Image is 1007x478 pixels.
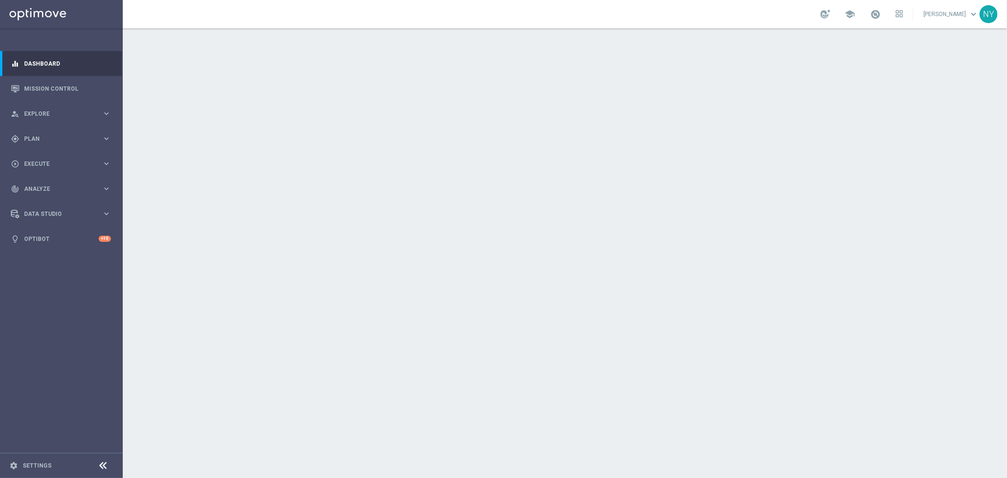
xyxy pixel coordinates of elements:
span: school [845,9,855,19]
a: Optibot [24,226,99,251]
span: Analyze [24,186,102,192]
div: Mission Control [11,76,111,101]
div: Dashboard [11,51,111,76]
i: keyboard_arrow_right [102,184,111,193]
a: Dashboard [24,51,111,76]
div: Analyze [11,185,102,193]
span: Data Studio [24,211,102,217]
i: play_circle_outline [11,160,19,168]
span: Plan [24,136,102,142]
i: keyboard_arrow_right [102,109,111,118]
i: keyboard_arrow_right [102,209,111,218]
div: Execute [11,160,102,168]
i: track_changes [11,185,19,193]
div: Optibot [11,226,111,251]
button: Mission Control [10,85,111,93]
a: Settings [23,463,51,469]
button: play_circle_outline Execute keyboard_arrow_right [10,160,111,168]
button: person_search Explore keyboard_arrow_right [10,110,111,118]
span: keyboard_arrow_down [968,9,979,19]
a: Mission Control [24,76,111,101]
span: Explore [24,111,102,117]
button: Data Studio keyboard_arrow_right [10,210,111,218]
div: Data Studio [11,210,102,218]
i: person_search [11,110,19,118]
i: equalizer [11,60,19,68]
span: Execute [24,161,102,167]
a: [PERSON_NAME]keyboard_arrow_down [922,7,980,21]
button: gps_fixed Plan keyboard_arrow_right [10,135,111,143]
div: Explore [11,110,102,118]
i: keyboard_arrow_right [102,134,111,143]
i: gps_fixed [11,135,19,143]
button: track_changes Analyze keyboard_arrow_right [10,185,111,193]
i: keyboard_arrow_right [102,159,111,168]
button: lightbulb Optibot +10 [10,235,111,243]
div: NY [980,5,998,23]
div: Plan [11,135,102,143]
i: settings [9,461,18,470]
button: equalizer Dashboard [10,60,111,68]
i: lightbulb [11,235,19,243]
div: +10 [99,236,111,242]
